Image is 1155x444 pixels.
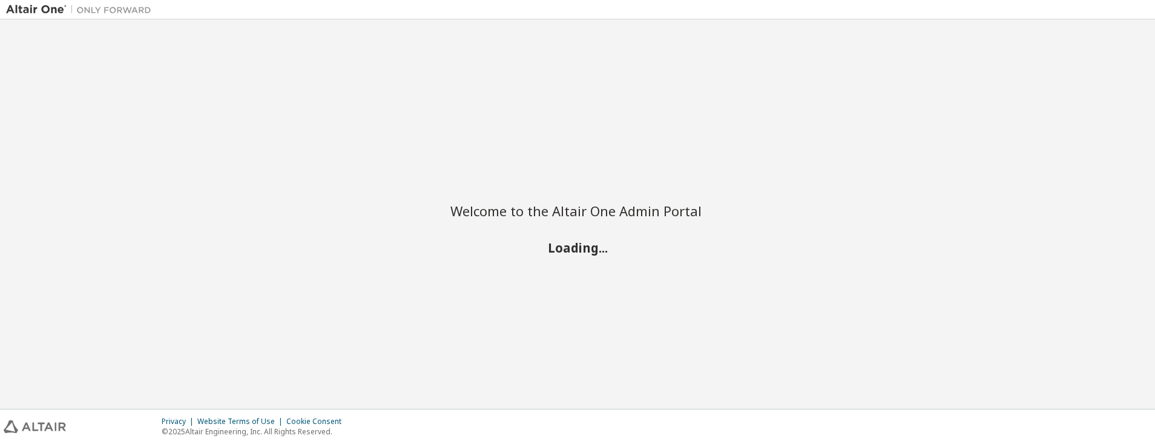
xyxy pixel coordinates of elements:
[197,417,286,426] div: Website Terms of Use
[162,426,349,437] p: © 2025 Altair Engineering, Inc. All Rights Reserved.
[450,202,705,219] h2: Welcome to the Altair One Admin Portal
[4,420,66,433] img: altair_logo.svg
[6,4,157,16] img: Altair One
[286,417,349,426] div: Cookie Consent
[162,417,197,426] div: Privacy
[450,239,705,255] h2: Loading...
